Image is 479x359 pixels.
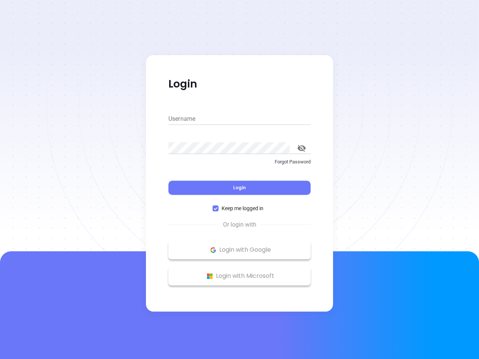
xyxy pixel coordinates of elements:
p: Login [168,77,311,91]
span: Keep me logged in [219,204,266,212]
button: Google Logo Login with Google [168,240,311,259]
a: Forgot Password [168,158,311,172]
p: Login with Google [172,244,307,255]
button: Microsoft Logo Login with Microsoft [168,267,311,285]
p: Forgot Password [168,158,311,166]
p: Login with Microsoft [172,270,307,282]
button: Login [168,181,311,195]
span: Or login with [219,220,260,229]
img: Microsoft Logo [205,271,214,281]
button: toggle password visibility [293,139,311,157]
img: Google Logo [208,245,218,255]
span: Login [233,184,246,191]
